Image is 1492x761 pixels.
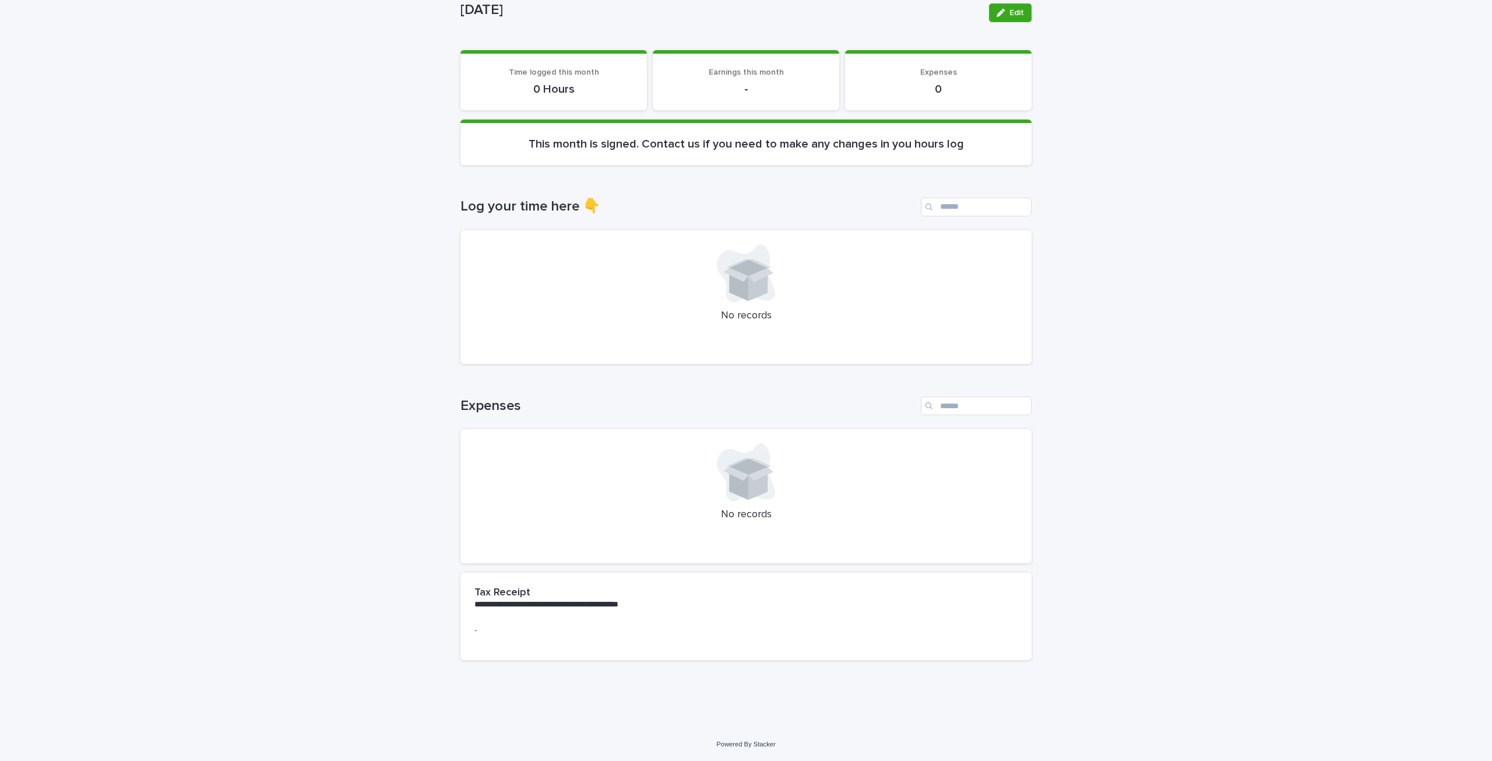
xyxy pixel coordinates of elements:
[667,82,825,96] p: -
[920,68,957,76] span: Expenses
[989,3,1032,22] button: Edit
[1009,9,1024,17] span: Edit
[709,68,784,76] span: Earnings this month
[921,198,1032,216] input: Search
[474,137,1018,151] p: This month is signed. Contact us if you need to make any changes in you hours log
[921,397,1032,415] input: Search
[460,198,916,215] h1: Log your time here 👇
[509,68,599,76] span: Time logged this month
[474,310,1018,322] p: No records
[474,82,633,96] p: 0 Hours
[460,2,980,19] p: [DATE]
[474,508,1018,521] p: No records
[460,398,916,415] h1: Expenses
[474,587,530,599] h2: Tax Receipt
[716,741,775,748] a: Powered By Stacker
[859,82,1018,96] p: 0
[474,625,1018,637] p: -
